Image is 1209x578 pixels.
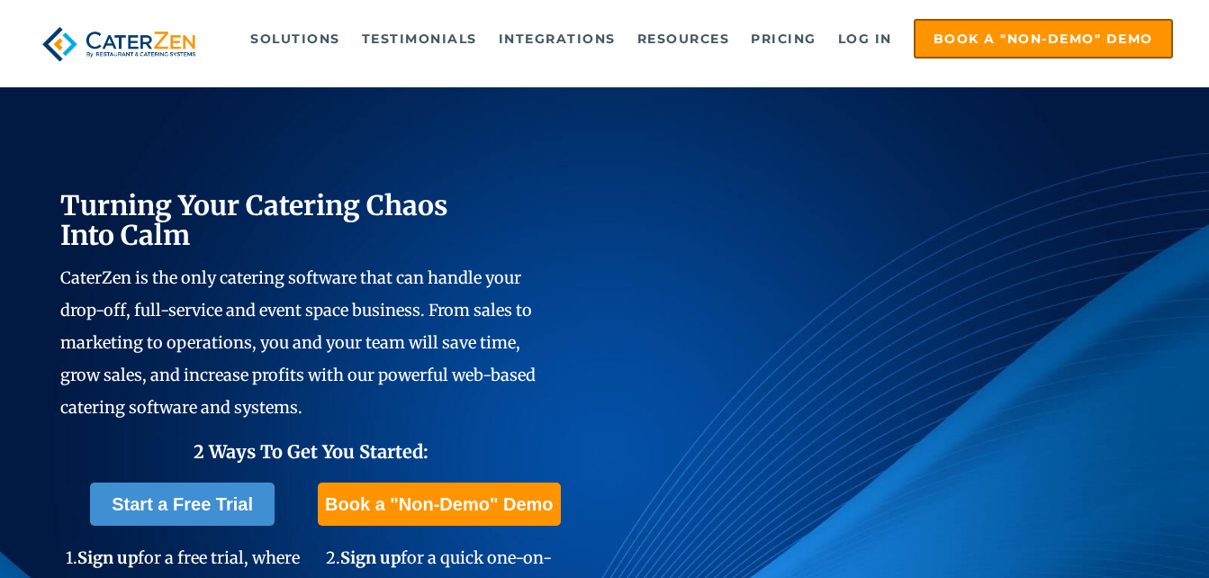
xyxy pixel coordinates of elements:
[628,21,739,57] a: Resources
[36,19,201,69] img: caterzen
[914,19,1173,59] a: Book a "Non-Demo" Demo
[318,483,560,526] a: Book a "Non-Demo" Demo
[340,547,401,568] span: Sign up
[353,21,486,57] a: Testimonials
[742,21,826,57] a: Pricing
[1049,508,1189,558] iframe: Help widget launcher
[829,21,901,57] a: Log in
[194,440,429,463] span: 2 Ways To Get You Started:
[77,547,138,568] span: Sign up
[60,267,536,418] span: CaterZen is the only catering software that can handle your drop-off, full-service and event spac...
[490,21,625,57] a: Integrations
[60,188,448,252] span: Turning Your Catering Chaos Into Calm
[241,21,349,57] a: Solutions
[90,483,275,526] a: Start a Free Trial
[230,19,1173,59] div: Navigation Menu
